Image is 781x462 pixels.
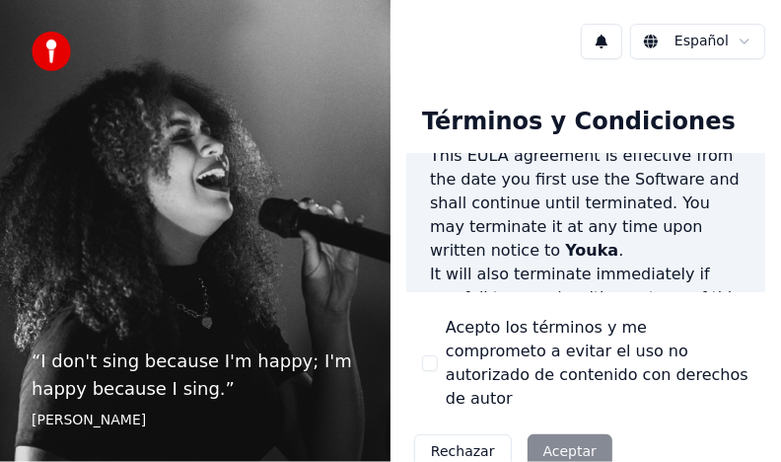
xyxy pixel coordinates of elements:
img: youka [32,32,71,71]
footer: [PERSON_NAME] [32,411,359,430]
p: “ I don't sing because I'm happy; I'm happy because I sing. ” [32,347,359,403]
label: Acepto los términos y me comprometo a evitar el uso no autorizado de contenido con derechos de autor [446,316,749,411]
div: Términos y Condiciones [406,91,751,154]
p: This EULA agreement is effective from the date you first use the Software and shall continue unti... [430,144,742,263]
span: Youka [565,241,618,260]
